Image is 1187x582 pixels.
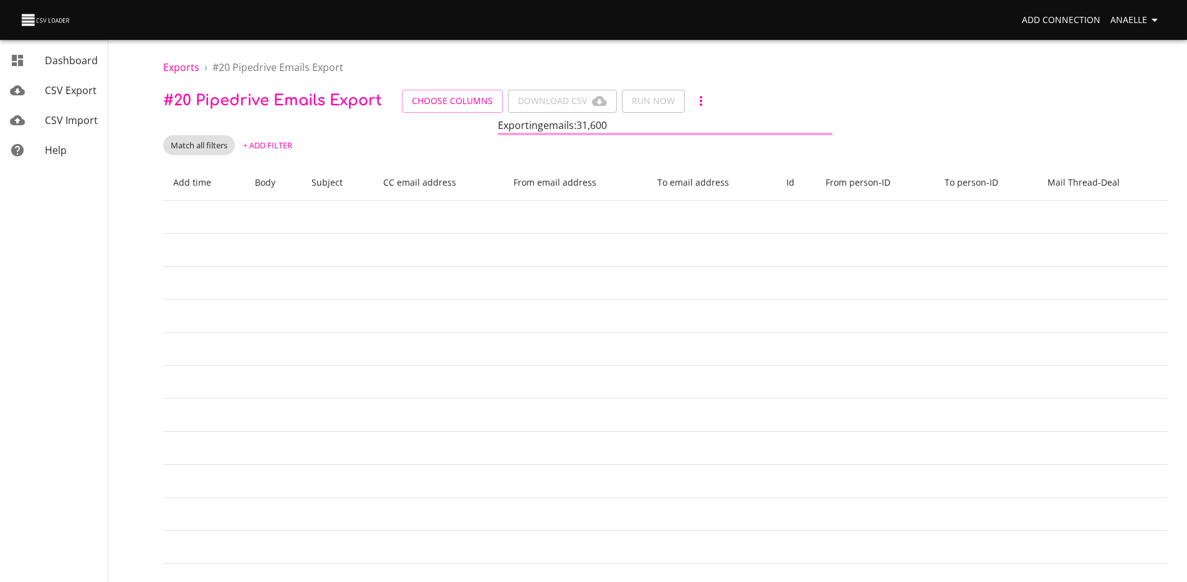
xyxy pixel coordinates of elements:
[163,140,235,151] span: Match all filters
[498,118,607,132] span: Exporting emails : 31,600
[503,165,648,201] th: From email address
[204,60,207,75] li: ›
[240,136,295,155] button: + Add Filter
[1145,540,1175,570] iframe: Intercom live chat
[776,165,816,201] th: Id
[20,11,72,29] img: CSV Loader
[1037,165,1167,201] th: Mail Thread - Deal
[243,138,292,153] span: + Add Filter
[163,165,245,201] th: Add time
[816,165,935,201] th: From person - ID
[1017,9,1105,32] a: Add Connection
[45,54,98,67] span: Dashboard
[373,165,503,201] th: CC email address
[935,165,1038,201] th: To person - ID
[302,165,373,201] th: Subject
[1022,12,1100,28] span: Add Connection
[45,113,98,127] span: CSV Import
[647,165,776,201] th: To email address
[412,93,493,109] span: Choose Columns
[212,60,343,74] span: # 20 Pipedrive Emails Export
[163,92,382,109] span: # 20 Pipedrive Emails Export
[402,90,503,113] button: Choose Columns
[45,83,97,97] span: CSV Export
[163,135,235,155] div: Match all filters
[245,165,302,201] th: Body
[163,60,199,74] a: Exports
[1110,12,1162,28] span: Anaelle
[45,143,67,157] span: Help
[1105,9,1167,32] button: Anaelle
